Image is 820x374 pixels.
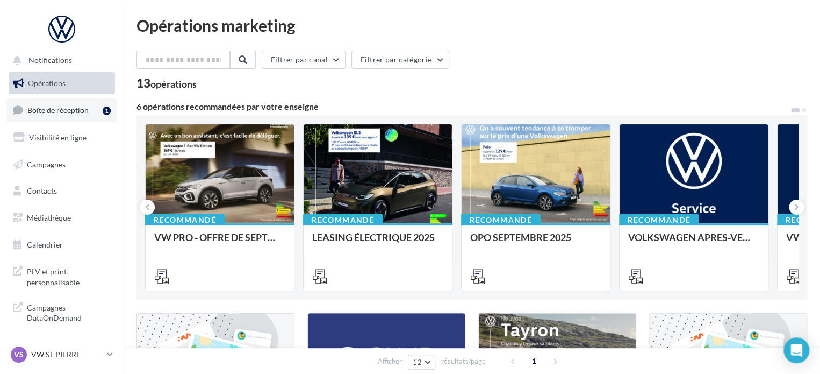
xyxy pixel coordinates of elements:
div: VW PRO - OFFRE DE SEPTEMBRE 25 [154,232,285,253]
a: Contacts [6,180,117,202]
span: Campagnes [27,159,66,168]
div: LEASING ÉLECTRIQUE 2025 [312,232,443,253]
a: Visibilité en ligne [6,126,117,149]
span: PLV et print personnalisable [27,264,111,287]
div: Open Intercom Messenger [783,337,809,363]
a: Calendrier [6,234,117,256]
span: Calendrier [27,240,63,249]
div: Recommandé [461,214,541,226]
span: Afficher [378,356,402,366]
div: Opérations marketing [136,17,807,33]
a: VS VW ST PIERRE [9,344,115,365]
span: Boîte de réception [27,105,89,115]
div: Recommandé [303,214,383,226]
div: 13 [136,77,197,89]
button: 12 [408,355,435,370]
span: VS [14,349,24,360]
span: Opérations [28,79,66,88]
a: Médiathèque [6,207,117,229]
div: 6 opérations recommandées par votre enseigne [136,102,790,111]
span: 12 [413,358,422,366]
p: VW ST PIERRE [31,349,103,360]
div: VOLKSWAGEN APRES-VENTE [628,232,759,253]
a: PLV et print personnalisable [6,260,117,292]
button: Filtrer par catégorie [351,51,449,69]
a: Campagnes [6,153,117,176]
span: Visibilité en ligne [29,133,87,142]
div: OPO SEPTEMBRE 2025 [470,232,601,253]
button: Filtrer par canal [262,51,346,69]
a: Boîte de réception1 [6,98,117,122]
span: Contacts [27,186,57,195]
span: Médiathèque [27,213,71,222]
span: Notifications [28,56,72,65]
div: opérations [150,79,197,89]
div: 1 [103,107,111,115]
a: Campagnes DataOnDemand [6,296,117,328]
div: Recommandé [145,214,225,226]
span: Campagnes DataOnDemand [27,300,111,323]
span: résultats/page [441,356,486,366]
div: Recommandé [619,214,699,226]
span: 1 [526,352,543,370]
a: Opérations [6,72,117,95]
